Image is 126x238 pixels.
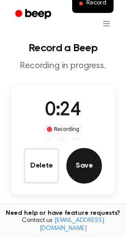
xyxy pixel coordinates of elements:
button: Delete Audio Record [24,148,59,184]
a: Beep [9,6,59,23]
span: Contact us [5,217,121,233]
div: Recording [45,125,81,134]
span: 0:24 [45,101,81,120]
h1: Record a Beep [7,43,119,53]
a: [EMAIL_ADDRESS][DOMAIN_NAME] [40,217,104,232]
button: Save Audio Record [66,148,102,184]
button: Open menu [96,13,117,34]
p: Recording in progress. [7,61,119,72]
